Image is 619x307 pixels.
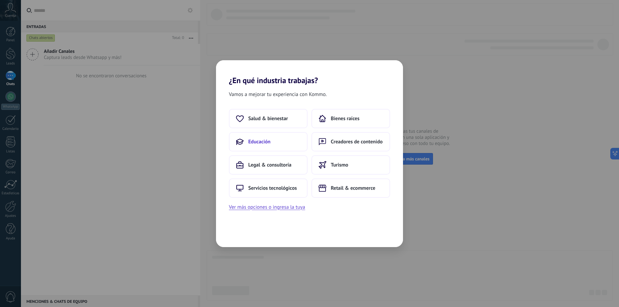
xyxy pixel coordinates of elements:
[216,60,403,85] h2: ¿En qué industria trabajas?
[311,109,390,128] button: Bienes raíces
[248,185,297,191] span: Servicios tecnológicos
[331,139,383,145] span: Creadores de contenido
[248,139,270,145] span: Educación
[248,162,291,168] span: Legal & consultoría
[311,155,390,175] button: Turismo
[331,162,348,168] span: Turismo
[311,132,390,151] button: Creadores de contenido
[331,115,359,122] span: Bienes raíces
[229,90,327,99] span: Vamos a mejorar tu experiencia con Kommo.
[229,155,308,175] button: Legal & consultoría
[229,203,305,211] button: Ver más opciones o ingresa la tuya
[248,115,288,122] span: Salud & bienestar
[331,185,375,191] span: Retail & ecommerce
[229,178,308,198] button: Servicios tecnológicos
[311,178,390,198] button: Retail & ecommerce
[229,109,308,128] button: Salud & bienestar
[229,132,308,151] button: Educación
